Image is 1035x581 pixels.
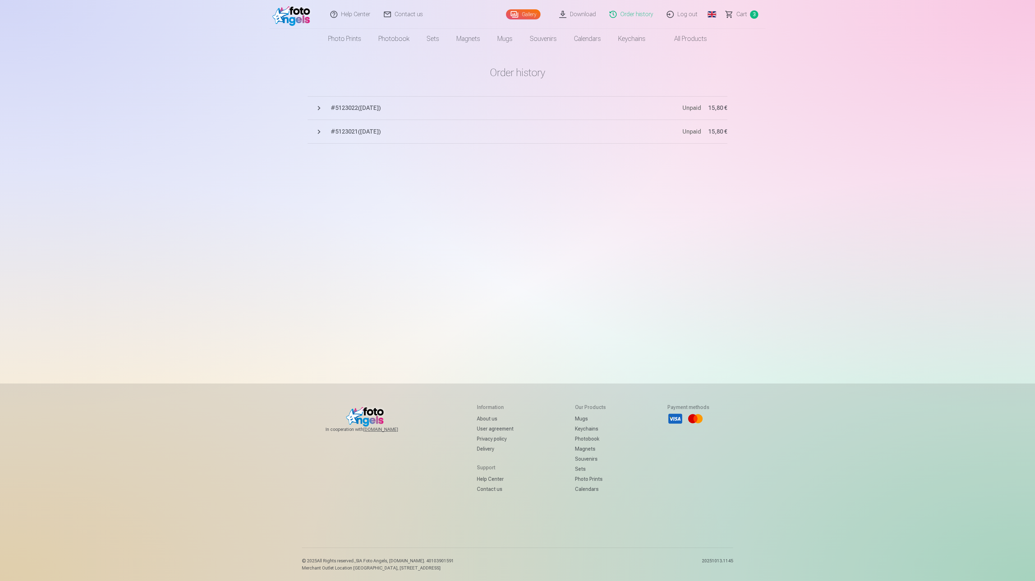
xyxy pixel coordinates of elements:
h1: Order history [308,66,727,79]
p: Merchant Outlet Location [GEOGRAPHIC_DATA], [STREET_ADDRESS] [302,565,454,571]
a: Gallery [506,9,540,19]
a: Photobook [370,29,418,49]
a: Contact us [477,484,514,494]
a: Sets [418,29,448,49]
a: Sets [575,464,606,474]
a: Calendars [575,484,606,494]
a: About us [477,414,514,424]
span: 3 [750,10,758,19]
li: Mastercard [687,411,703,427]
span: # 5123021 ( [DATE] ) [331,127,682,136]
a: Magnets [575,444,606,454]
span: SIA Foto Angels, [DOMAIN_NAME]. 40103901591 [356,558,454,563]
a: Delivery [477,444,514,454]
h5: Support [477,464,514,471]
a: Help Center [477,474,514,484]
button: #5123021([DATE])Unpaid15,80 € [308,120,727,144]
a: Mugs [489,29,521,49]
a: Souvenirs [521,29,565,49]
span: In cooperation with [326,427,415,432]
a: Keychains [575,424,606,434]
li: Visa [667,411,683,427]
a: Keychains [609,29,654,49]
span: Сart [736,10,747,19]
span: 15,80 € [708,127,727,136]
a: [DOMAIN_NAME] [363,427,415,432]
h5: Payment methods [667,404,709,411]
span: Unpaid [682,128,701,135]
a: All products [654,29,716,49]
a: User agreement [477,424,514,434]
p: © 2025 All Rights reserved. , [302,558,454,564]
button: #5123022([DATE])Unpaid15,80 € [308,96,727,120]
h5: Information [477,404,514,411]
a: Calendars [565,29,609,49]
p: 20251013.1145 [702,558,733,571]
a: Photo prints [319,29,370,49]
a: Mugs [575,414,606,424]
a: Photo prints [575,474,606,484]
span: # 5123022 ( [DATE] ) [331,104,682,112]
img: /fa2 [272,3,314,26]
h5: Our products [575,404,606,411]
a: Photobook [575,434,606,444]
span: Unpaid [682,104,701,111]
a: Souvenirs [575,454,606,464]
a: Privacy policy [477,434,514,444]
a: Magnets [448,29,489,49]
span: 15,80 € [708,104,727,112]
